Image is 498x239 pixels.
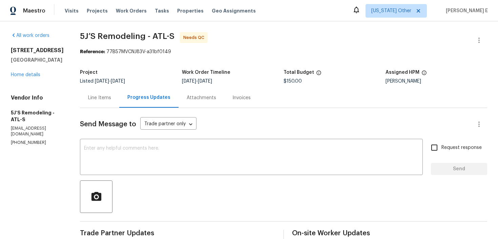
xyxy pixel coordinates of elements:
span: Geo Assignments [212,7,256,14]
h5: Project [80,70,98,75]
h4: Vendor Info [11,94,64,101]
span: [DATE] [198,79,212,84]
h5: 5J’S Remodeling - ATL-S [11,109,64,123]
span: [DATE] [95,79,109,84]
span: - [95,79,125,84]
div: 77B57MVCNJ83V-a31bf0149 [80,48,487,55]
div: Trade partner only [140,119,196,130]
span: 5J’S Remodeling - ATL-S [80,32,174,40]
a: All work orders [11,33,49,38]
p: [EMAIL_ADDRESS][DOMAIN_NAME] [11,126,64,137]
span: [PERSON_NAME] E [443,7,488,14]
span: Projects [87,7,108,14]
span: [DATE] [111,79,125,84]
div: [PERSON_NAME] [386,79,487,84]
h5: [GEOGRAPHIC_DATA] [11,57,64,63]
span: On-site Worker Updates [292,230,487,237]
span: Visits [65,7,79,14]
span: Maestro [23,7,45,14]
span: Work Orders [116,7,147,14]
div: Progress Updates [127,94,170,101]
span: Tasks [155,8,169,13]
span: Send Message to [80,121,136,128]
span: Listed [80,79,125,84]
span: Needs QC [183,34,207,41]
div: Attachments [187,94,216,101]
span: $150.00 [284,79,302,84]
h5: Assigned HPM [386,70,419,75]
b: Reference: [80,49,105,54]
p: [PHONE_NUMBER] [11,140,64,146]
h2: [STREET_ADDRESS] [11,47,64,54]
div: Invoices [232,94,251,101]
span: The total cost of line items that have been proposed by Opendoor. This sum includes line items th... [316,70,321,79]
a: Home details [11,72,40,77]
span: Properties [177,7,204,14]
span: - [182,79,212,84]
span: [DATE] [182,79,196,84]
h5: Work Order Timeline [182,70,230,75]
h5: Total Budget [284,70,314,75]
span: [US_STATE] Other [371,7,411,14]
span: Request response [441,144,482,151]
span: Trade Partner Updates [80,230,275,237]
div: Line Items [88,94,111,101]
span: The hpm assigned to this work order. [421,70,427,79]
